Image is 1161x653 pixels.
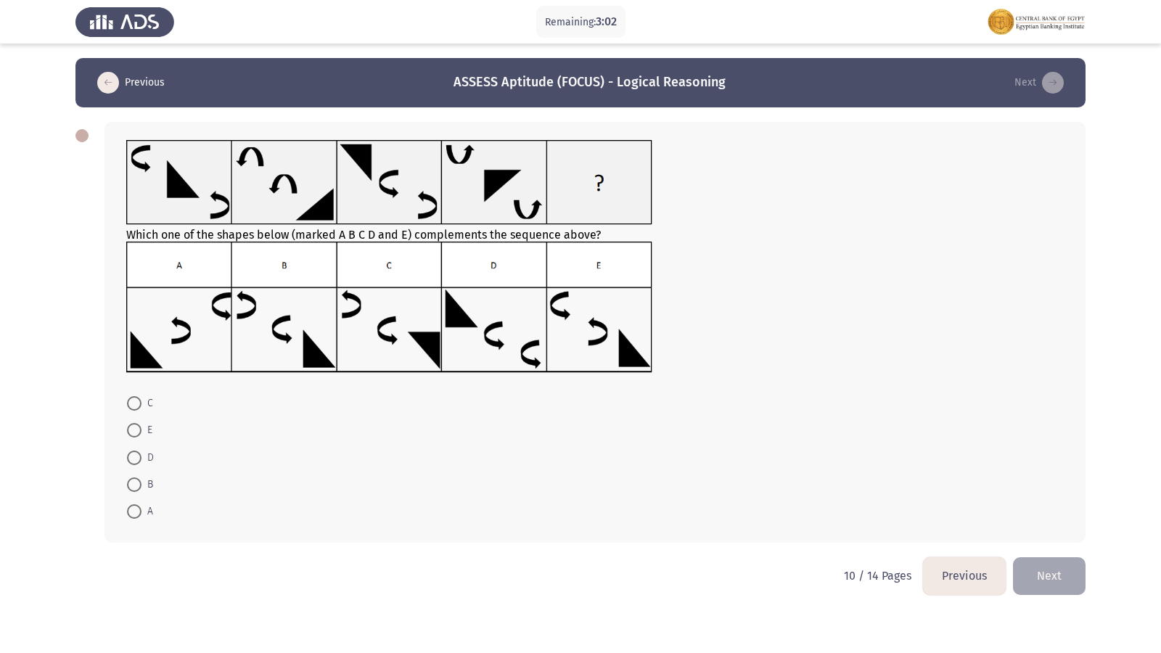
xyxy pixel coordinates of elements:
button: load next page [1010,71,1068,94]
span: A [141,503,153,520]
p: 10 / 14 Pages [844,569,911,583]
span: E [141,422,152,439]
img: Assess Talent Management logo [75,1,174,42]
p: Remaining: [545,13,617,31]
span: C [141,395,153,412]
span: D [141,449,154,467]
img: Assessment logo of FOCUS Assessment 3 Modules EN [987,1,1086,42]
h3: ASSESS Aptitude (FOCUS) - Logical Reasoning [454,73,726,91]
button: load next page [1013,557,1086,594]
img: UkFYMDA3NUIucG5nMTYyMjAzMjM1ODExOQ==.png [126,242,652,373]
img: UkFYMDA3NUEucG5nMTYyMjAzMjMyNjEwNA==.png [126,140,652,225]
button: load previous page [923,557,1006,594]
span: B [141,476,153,493]
div: Which one of the shapes below (marked A B C D and E) complements the sequence above? [126,140,1064,376]
span: 3:02 [596,15,617,28]
button: load previous page [93,71,169,94]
